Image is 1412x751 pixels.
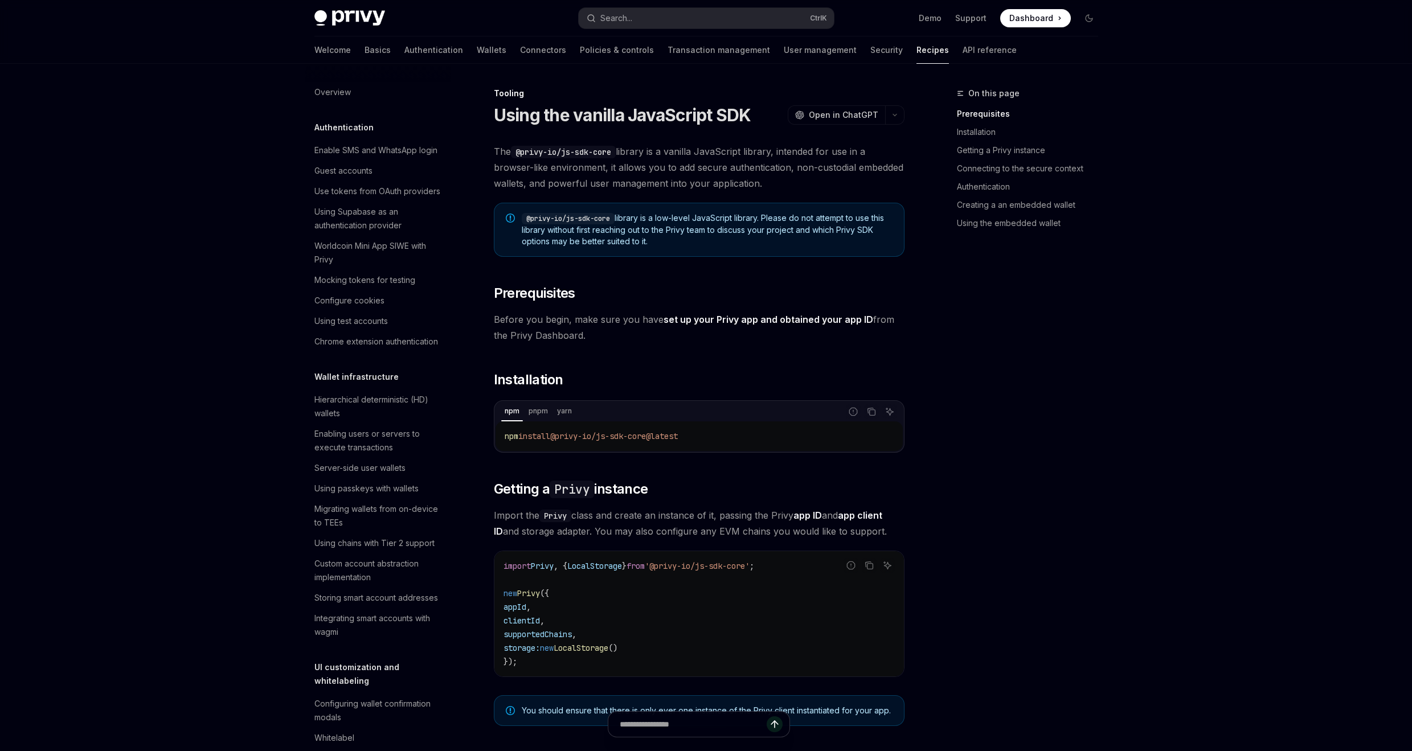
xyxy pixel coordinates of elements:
button: Open search [579,8,834,28]
div: yarn [554,404,575,418]
div: Chrome extension authentication [314,335,438,348]
a: Using passkeys with wallets [305,478,451,499]
span: The library is a vanilla JavaScript library, intended for use in a browser-like environment, it a... [494,143,905,191]
a: Creating a an embedded wallet [957,196,1107,214]
span: '@privy-io/js-sdk-core' [645,561,750,571]
a: Using test accounts [305,311,451,331]
a: Using the embedded wallet [957,214,1107,232]
code: Privy [539,510,571,522]
span: @privy-io/js-sdk-core@latest [550,431,678,441]
a: Migrating wallets from on-device to TEEs [305,499,451,533]
div: Using test accounts [314,314,388,328]
span: Ctrl K [810,14,827,23]
a: Dashboard [1000,9,1071,27]
div: Using chains with Tier 2 support [314,536,435,550]
span: Dashboard [1009,13,1053,24]
span: library is a low-level JavaScript library. Please do not attempt to use this library without firs... [522,212,893,247]
span: You should ensure that there is only ever one instance of the Privy client instantiated for your ... [522,705,893,716]
div: Use tokens from OAuth providers [314,184,440,198]
span: () [608,643,617,653]
a: Prerequisites [957,105,1107,123]
a: Mocking tokens for testing [305,270,451,290]
span: Privy [517,588,540,598]
svg: Note [506,706,515,715]
a: Demo [919,13,942,24]
span: }); [504,656,517,667]
div: Enable SMS and WhatsApp login [314,143,437,157]
div: Worldcoin Mini App SIWE with Privy [314,239,444,266]
span: } [622,561,627,571]
div: npm [501,404,523,418]
span: storage: [504,643,540,653]
h5: Wallet infrastructure [314,370,399,384]
div: Using passkeys with wallets [314,482,419,495]
a: Storing smart account addresses [305,588,451,608]
div: Custom account abstraction implementation [314,557,444,584]
div: Mocking tokens for testing [314,273,415,287]
a: Guest accounts [305,161,451,181]
a: Worldcoin Mini App SIWE with Privy [305,236,451,270]
a: API reference [963,36,1017,64]
span: Before you begin, make sure you have from the Privy Dashboard. [494,311,905,343]
span: , [540,615,545,626]
a: Connectors [520,36,566,64]
a: Security [870,36,903,64]
button: Ask AI [882,404,897,419]
div: Configure cookies [314,294,384,307]
span: On this page [968,87,1020,100]
span: new [540,643,554,653]
span: install [518,431,550,441]
a: Use tokens from OAuth providers [305,181,451,202]
a: Whitelabel [305,728,451,748]
div: Using Supabase as an authentication provider [314,205,444,232]
span: appId [504,602,526,612]
a: Server-side user wallets [305,458,451,478]
a: Using Supabase as an authentication provider [305,202,451,236]
a: Support [955,13,987,24]
a: Authentication [957,178,1107,196]
span: Getting a instance [494,480,648,498]
a: Using chains with Tier 2 support [305,533,451,553]
a: Enabling users or servers to execute transactions [305,424,451,458]
img: dark logo [314,10,385,26]
div: Tooling [494,88,905,99]
span: Import the class and create an instance of it, passing the Privy and and storage adapter. You may... [494,507,905,539]
input: Ask a question... [620,712,767,737]
span: import [504,561,531,571]
h5: Authentication [314,121,374,134]
span: , [572,629,576,639]
div: Migrating wallets from on-device to TEEs [314,502,444,530]
strong: app ID [793,510,822,521]
span: Installation [494,371,563,389]
div: Whitelabel [314,731,354,745]
button: Ask AI [880,558,895,573]
a: Wallets [477,36,506,64]
a: Hierarchical deterministic (HD) wallets [305,389,451,424]
div: Guest accounts [314,164,373,178]
button: Copy the contents from the code block [862,558,877,573]
a: Policies & controls [580,36,654,64]
a: Enable SMS and WhatsApp login [305,140,451,161]
a: Configure cookies [305,290,451,311]
button: Open in ChatGPT [788,105,885,125]
span: ({ [540,588,549,598]
span: new [504,588,517,598]
span: Prerequisites [494,284,575,302]
div: Integrating smart accounts with wagmi [314,612,444,639]
div: Enabling users or servers to execute transactions [314,427,444,454]
span: , [526,602,531,612]
div: Storing smart account addresses [314,591,438,605]
a: Authentication [404,36,463,64]
button: Send message [767,716,783,732]
div: pnpm [525,404,551,418]
a: Transaction management [668,36,770,64]
div: Server-side user wallets [314,461,406,475]
span: Open in ChatGPT [809,109,878,121]
div: Search... [600,11,632,25]
div: Configuring wallet confirmation modals [314,697,444,724]
button: Toggle dark mode [1080,9,1098,27]
a: User management [784,36,857,64]
div: Hierarchical deterministic (HD) wallets [314,393,444,420]
a: Welcome [314,36,351,64]
code: Privy [550,481,594,498]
